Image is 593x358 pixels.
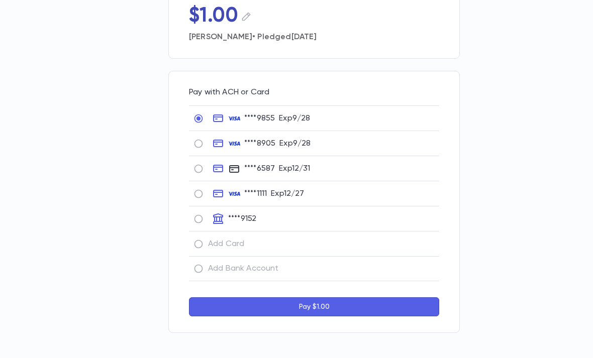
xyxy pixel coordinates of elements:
[208,239,244,249] p: Add Card
[189,297,439,316] button: Pay $1.00
[189,28,439,42] p: [PERSON_NAME] • Pledged [DATE]
[271,189,304,199] p: Exp 12 / 27
[279,113,310,124] p: Exp 9 / 28
[189,87,439,97] p: Pay with ACH or Card
[279,164,310,174] p: Exp 12 / 31
[189,4,238,28] p: $1.00
[279,139,311,149] p: Exp 9 / 28
[208,264,279,274] p: Add Bank Account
